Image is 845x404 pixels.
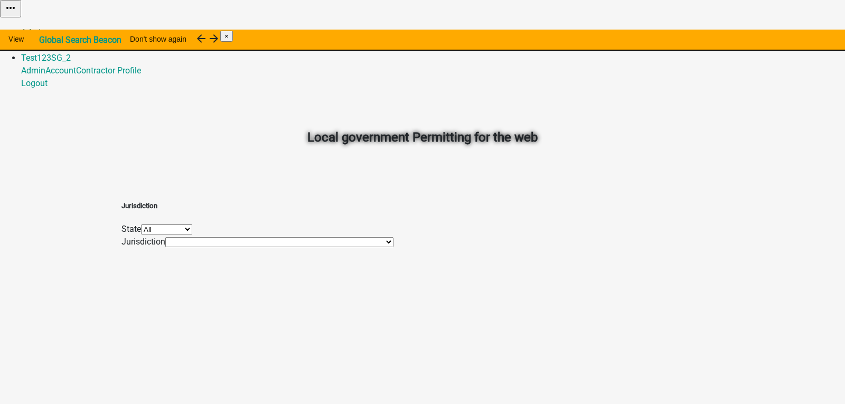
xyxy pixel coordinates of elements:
i: arrow_back [195,32,208,45]
h5: Jurisdiction [121,201,393,211]
span: × [224,32,229,40]
strong: Global Search Beacon [39,35,121,45]
label: State [121,224,141,234]
i: arrow_forward [208,32,220,45]
h2: Local government Permitting for the web [129,128,716,147]
button: Don't show again [121,30,195,49]
button: Close [220,31,233,42]
label: Jurisdiction [121,237,165,247]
